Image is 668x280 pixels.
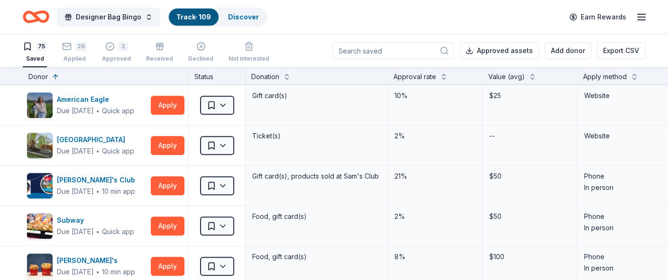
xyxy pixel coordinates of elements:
div: Phone [584,211,665,222]
div: Ticket(s) [251,129,382,143]
button: Declined [188,38,213,67]
img: Image for Philadelphia Zoo [27,133,53,158]
div: Website [584,130,665,142]
div: -- [488,129,496,143]
div: Value (avg) [488,71,525,82]
button: Add donor [545,42,591,59]
img: Image for Wendy's [27,253,53,279]
img: Image for American Eagle [27,92,53,118]
span: Designer Bag Bingo [76,11,141,23]
button: Approved assets [459,42,539,59]
div: Quick app [102,106,134,116]
button: Not interested [229,38,269,67]
button: Image for SubwaySubwayDue [DATE]∙Quick app [27,213,147,239]
div: Subway [57,215,134,226]
div: Gift card(s) [251,89,382,102]
input: Search saved [332,42,454,59]
span: ∙ [96,187,100,195]
button: Export CSV [597,42,645,59]
div: 2% [393,210,476,223]
div: Quick app [102,227,134,236]
div: Apply method [583,71,627,82]
div: Status [189,67,246,84]
div: Donor [28,71,48,82]
div: $50 [488,210,571,223]
div: In person [584,222,665,234]
div: 8% [393,250,476,263]
button: Designer Bag Bingo [57,8,160,27]
div: $25 [488,89,571,102]
div: Due [DATE] [57,186,94,197]
div: Saved [23,55,47,63]
div: Approved [102,55,131,63]
div: 10 min app [102,267,135,277]
img: Image for Sam's Club [27,173,53,199]
div: 26 [75,42,87,51]
div: 10% [393,89,476,102]
button: Image for Wendy's[PERSON_NAME]'sDue [DATE]∙10 min app [27,253,147,280]
button: Apply [151,136,184,155]
div: Received [146,55,173,63]
div: Due [DATE] [57,226,94,237]
div: Gift card(s), products sold at Sam's Club [251,170,382,183]
button: 26Applied [62,38,87,67]
div: Phone [584,251,665,262]
button: Apply [151,176,184,195]
div: Food, gift card(s) [251,210,382,223]
div: Phone [584,171,665,182]
div: 2% [393,129,476,143]
button: Apply [151,217,184,235]
a: Track· 109 [176,13,211,21]
div: 21% [393,170,476,183]
a: Earn Rewards [564,9,632,26]
span: ∙ [96,107,100,115]
button: 75Saved [23,38,47,67]
div: Declined [188,55,213,63]
div: Food, gift card(s) [251,250,382,263]
div: Applied [62,55,87,63]
a: Discover [228,13,259,21]
div: Due [DATE] [57,105,94,117]
button: Received [146,38,173,67]
span: ∙ [96,147,100,155]
div: Due [DATE] [57,145,94,157]
div: Donation [251,71,279,82]
div: 2 [119,42,128,51]
div: [GEOGRAPHIC_DATA] [57,134,134,145]
a: Home [23,6,49,28]
button: Image for Philadelphia Zoo[GEOGRAPHIC_DATA]Due [DATE]∙Quick app [27,132,147,159]
div: $50 [488,170,571,183]
img: Image for Subway [27,213,53,239]
div: $100 [488,250,571,263]
div: 75 [36,42,47,51]
button: 2Approved [102,38,131,67]
div: Due [DATE] [57,266,94,278]
button: Apply [151,257,184,276]
button: Apply [151,96,184,115]
span: ∙ [96,268,100,276]
div: [PERSON_NAME]'s Club [57,174,139,186]
div: Not interested [229,55,269,63]
div: Approval rate [393,71,436,82]
div: Quick app [102,146,134,156]
span: ∙ [96,227,100,235]
div: 10 min app [102,187,135,196]
div: Website [584,90,665,101]
button: Image for American EagleAmerican EagleDue [DATE]∙Quick app [27,92,147,118]
button: Image for Sam's Club[PERSON_NAME]'s ClubDue [DATE]∙10 min app [27,172,147,199]
button: Track· 109Discover [168,8,267,27]
div: In person [584,262,665,274]
div: American Eagle [57,94,134,105]
div: In person [584,182,665,193]
div: [PERSON_NAME]'s [57,255,135,266]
